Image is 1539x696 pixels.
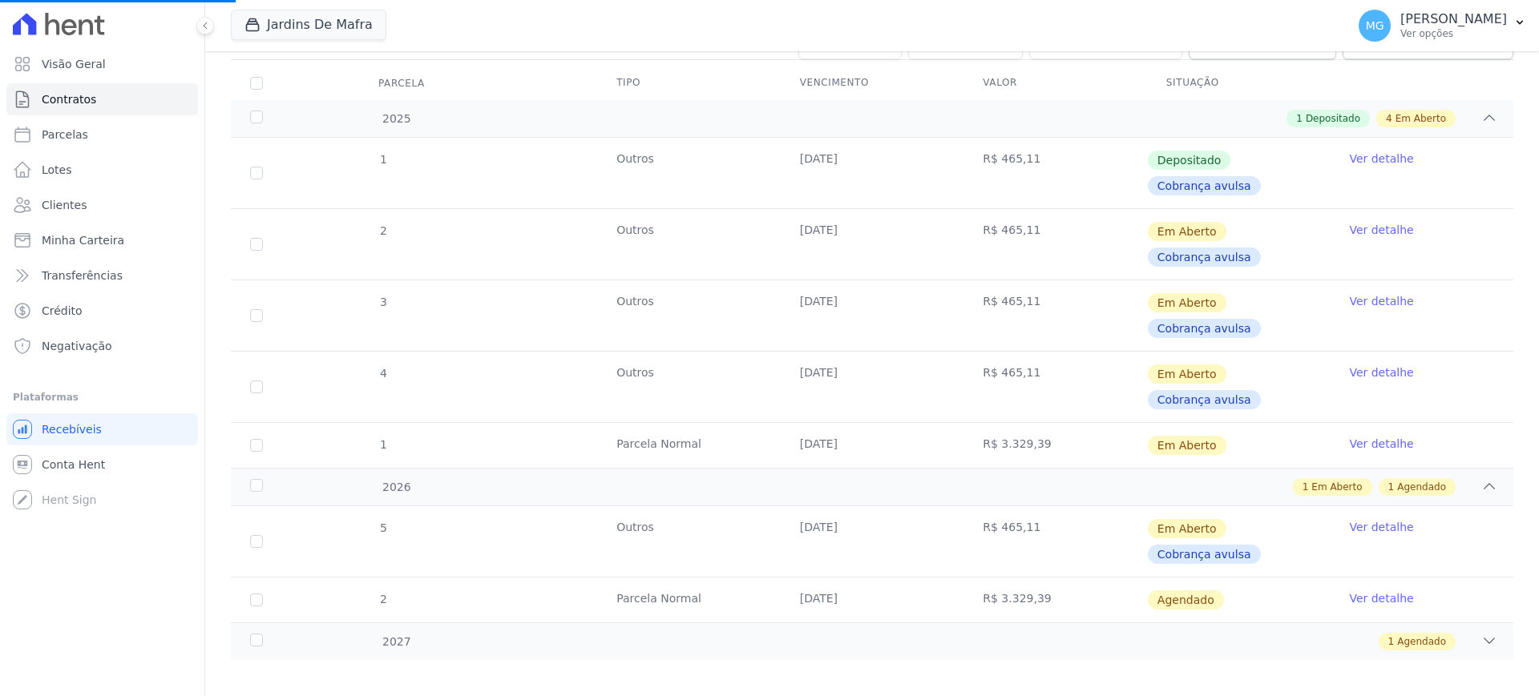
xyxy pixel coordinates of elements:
[1396,111,1446,126] span: Em Aberto
[6,119,198,151] a: Parcelas
[597,577,781,622] td: Parcela Normal
[1349,364,1413,380] a: Ver detalhe
[6,189,198,221] a: Clientes
[42,56,106,72] span: Visão Geral
[250,238,263,251] input: default
[378,296,387,308] span: 3
[781,280,964,351] td: [DATE]
[378,153,387,166] span: 1
[378,521,387,534] span: 5
[231,10,386,40] button: Jardins De Mafra
[42,127,88,143] span: Parcelas
[1148,519,1226,538] span: Em Aberto
[1349,222,1413,238] a: Ver detalhe
[359,67,444,99] div: Parcela
[250,380,263,393] input: default
[1349,590,1413,606] a: Ver detalhe
[1349,151,1413,167] a: Ver detalhe
[1349,293,1413,309] a: Ver detalhe
[1349,436,1413,452] a: Ver detalhe
[378,367,387,380] span: 4
[378,438,387,451] span: 1
[42,232,124,248] span: Minha Carteira
[597,280,781,351] td: Outros
[1388,634,1395,649] span: 1
[250,439,263,452] input: default
[6,224,198,256] a: Minha Carteira
[378,593,387,605] span: 2
[42,91,96,107] span: Contratos
[6,295,198,327] a: Crédito
[42,303,83,319] span: Crédito
[1400,27,1507,40] p: Ver opções
[6,259,198,292] a: Transferências
[963,280,1147,351] td: R$ 465,11
[42,421,102,437] span: Recebíveis
[963,577,1147,622] td: R$ 3.329,39
[1148,390,1261,409] span: Cobrança avulsa
[1349,519,1413,535] a: Ver detalhe
[1346,3,1539,48] button: MG [PERSON_NAME] Ver opções
[1148,319,1261,338] span: Cobrança avulsa
[781,66,964,100] th: Vencimento
[1147,66,1331,100] th: Situação
[6,154,198,186] a: Lotes
[6,449,198,481] a: Conta Hent
[1148,176,1261,195] span: Cobrança avulsa
[781,423,964,468] td: [DATE]
[250,309,263,322] input: default
[597,423,781,468] td: Parcela Normal
[250,535,263,548] input: default
[1306,111,1360,126] span: Depositado
[6,48,198,80] a: Visão Geral
[250,593,263,606] input: default
[963,138,1147,208] td: R$ 465,11
[963,506,1147,577] td: R$ 465,11
[963,423,1147,468] td: R$ 3.329,39
[1303,480,1309,494] span: 1
[1311,480,1362,494] span: Em Aberto
[597,352,781,422] td: Outros
[781,209,964,280] td: [DATE]
[781,577,964,622] td: [DATE]
[1388,480,1395,494] span: 1
[963,352,1147,422] td: R$ 465,11
[963,209,1147,280] td: R$ 465,11
[781,506,964,577] td: [DATE]
[13,388,192,407] div: Plataformas
[1148,247,1261,267] span: Cobrança avulsa
[597,138,781,208] td: Outros
[42,162,72,178] span: Lotes
[597,66,781,100] th: Tipo
[42,338,112,354] span: Negativação
[6,413,198,445] a: Recebíveis
[1148,545,1261,564] span: Cobrança avulsa
[1400,11,1507,27] p: [PERSON_NAME]
[1148,590,1224,610] span: Agendado
[42,457,105,473] span: Conta Hent
[963,66,1147,100] th: Valor
[42,197,87,213] span: Clientes
[6,330,198,362] a: Negativação
[597,506,781,577] td: Outros
[781,138,964,208] td: [DATE]
[6,83,198,115] a: Contratos
[1148,436,1226,455] span: Em Aberto
[597,209,781,280] td: Outros
[1296,111,1303,126] span: 1
[378,224,387,237] span: 2
[1397,480,1446,494] span: Agendado
[1386,111,1392,126] span: 4
[1148,364,1226,384] span: Em Aberto
[1366,20,1384,31] span: MG
[1148,293,1226,312] span: Em Aberto
[1397,634,1446,649] span: Agendado
[42,268,123,284] span: Transferências
[1148,151,1231,170] span: Depositado
[250,167,263,179] input: Só é possível selecionar pagamentos em aberto
[781,352,964,422] td: [DATE]
[1148,222,1226,241] span: Em Aberto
